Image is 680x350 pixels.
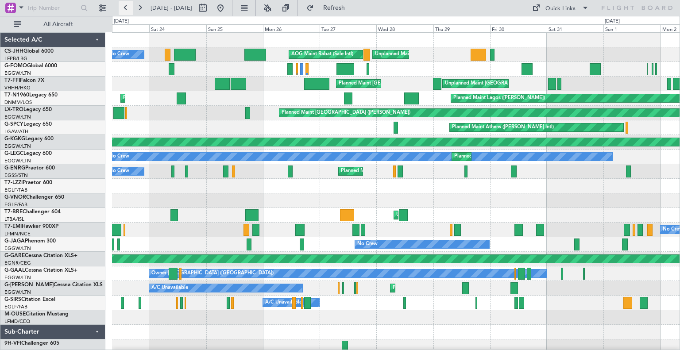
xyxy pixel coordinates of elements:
a: T7-EMIHawker 900XP [4,224,58,229]
span: T7-EMI [4,224,22,229]
div: Sun 1 [603,24,660,32]
div: Unplanned Maint [GEOGRAPHIC_DATA] ([GEOGRAPHIC_DATA] Intl) [445,77,599,90]
div: Sat 31 [547,24,603,32]
a: EGLF/FAB [4,304,27,310]
a: LFMD/CEQ [4,318,30,325]
button: Refresh [302,1,355,15]
a: G-KGKGLegacy 600 [4,136,54,142]
a: G-[PERSON_NAME]Cessna Citation XLS [4,282,103,288]
a: G-ENRGPraetor 600 [4,165,55,171]
span: [DATE] - [DATE] [151,4,192,12]
span: G-ENRG [4,165,25,171]
div: No Crew [109,165,129,178]
span: G-[PERSON_NAME] [4,282,54,288]
a: LGAV/ATH [4,128,28,135]
div: AOG Maint Rabat (Sale Intl) [291,48,353,61]
div: Planned Maint [GEOGRAPHIC_DATA] ([PERSON_NAME]) [282,106,410,119]
span: G-GARE [4,253,25,258]
div: Fri 30 [490,24,547,32]
div: [DATE] [114,18,129,25]
span: G-VNOR [4,195,26,200]
a: G-JAGAPhenom 300 [4,238,56,244]
a: EGNR/CEG [4,260,31,266]
button: Quick Links [528,1,593,15]
button: All Aircraft [10,17,96,31]
a: G-VNORChallenger 650 [4,195,64,200]
span: T7-FFI [4,78,20,83]
a: M-OUSECitation Mustang [4,312,69,317]
span: Refresh [316,5,353,11]
span: G-KGKG [4,136,25,142]
div: [DATE] [605,18,620,25]
div: Planned Maint [GEOGRAPHIC_DATA] ([GEOGRAPHIC_DATA]) [454,150,594,163]
a: EGLF/FAB [4,201,27,208]
input: Trip Number [27,1,78,15]
a: G-LEGCLegacy 600 [4,151,52,156]
div: Sun 25 [206,24,263,32]
div: A/C Unavailable [265,296,302,309]
a: DNMM/LOS [4,99,32,106]
a: T7-LZZIPraetor 600 [4,180,52,185]
a: EGGW/LTN [4,70,31,77]
div: Fri 23 [93,24,149,32]
span: G-SPCY [4,122,23,127]
div: Planned Maint [GEOGRAPHIC_DATA] ([GEOGRAPHIC_DATA]) [341,165,480,178]
a: EGGW/LTN [4,114,31,120]
div: Wed 28 [376,24,433,32]
div: No Crew [357,238,378,251]
div: Planned Maint [GEOGRAPHIC_DATA] ([GEOGRAPHIC_DATA]) [339,77,478,90]
span: CS-JHH [4,49,23,54]
span: LX-TRO [4,107,23,112]
a: LFMN/NCE [4,231,31,237]
a: 9H-VFIChallenger 605 [4,341,59,346]
a: T7-FFIFalcon 7X [4,78,44,83]
a: LX-TROLegacy 650 [4,107,52,112]
a: T7-N1960Legacy 650 [4,92,58,98]
span: T7-BRE [4,209,23,215]
div: Tue 27 [320,24,376,32]
div: Unplanned Maint [GEOGRAPHIC_DATA] ([PERSON_NAME] Intl) [396,208,540,222]
div: No Crew [109,48,129,61]
a: CS-JHHGlobal 6000 [4,49,54,54]
a: G-GARECessna Citation XLS+ [4,253,77,258]
a: EGGW/LTN [4,158,31,164]
div: Unplanned Maint [GEOGRAPHIC_DATA] ([GEOGRAPHIC_DATA]) [375,48,521,61]
div: Mon 26 [263,24,320,32]
div: Planned Maint Athens ([PERSON_NAME] Intl) [452,121,554,134]
div: Thu 29 [433,24,490,32]
span: All Aircraft [23,21,93,27]
span: G-GAAL [4,268,25,273]
a: T7-BREChallenger 604 [4,209,61,215]
a: LTBA/ISL [4,216,24,223]
span: T7-N1960 [4,92,29,98]
a: G-SIRSCitation Excel [4,297,55,302]
a: EGGW/LTN [4,245,31,252]
div: Sat 24 [149,24,206,32]
span: G-JAGA [4,238,25,244]
div: Planned Maint Lagos ([PERSON_NAME]) [453,92,545,105]
span: G-LEGC [4,151,23,156]
a: EGGW/LTN [4,143,31,150]
a: G-FOMOGlobal 6000 [4,63,57,69]
span: G-SIRS [4,297,21,302]
span: M-OUSE [4,312,26,317]
a: G-SPCYLegacy 650 [4,122,52,127]
a: EGSS/STN [4,172,28,179]
a: EGGW/LTN [4,289,31,296]
a: EGGW/LTN [4,274,31,281]
span: 9H-VFI [4,341,21,346]
span: G-FOMO [4,63,27,69]
div: Owner [GEOGRAPHIC_DATA] ([GEOGRAPHIC_DATA]) [151,267,274,280]
span: T7-LZZI [4,180,23,185]
div: No Crew [109,150,129,163]
a: EGLF/FAB [4,187,27,193]
a: G-GAALCessna Citation XLS+ [4,268,77,273]
div: Quick Links [545,4,576,13]
div: Planned Maint [GEOGRAPHIC_DATA] ([GEOGRAPHIC_DATA]) [393,281,532,295]
a: LFPB/LBG [4,55,27,62]
div: Planned Maint [GEOGRAPHIC_DATA] ([GEOGRAPHIC_DATA]) [123,92,263,105]
a: VHHH/HKG [4,85,31,91]
div: A/C Unavailable [151,281,188,295]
